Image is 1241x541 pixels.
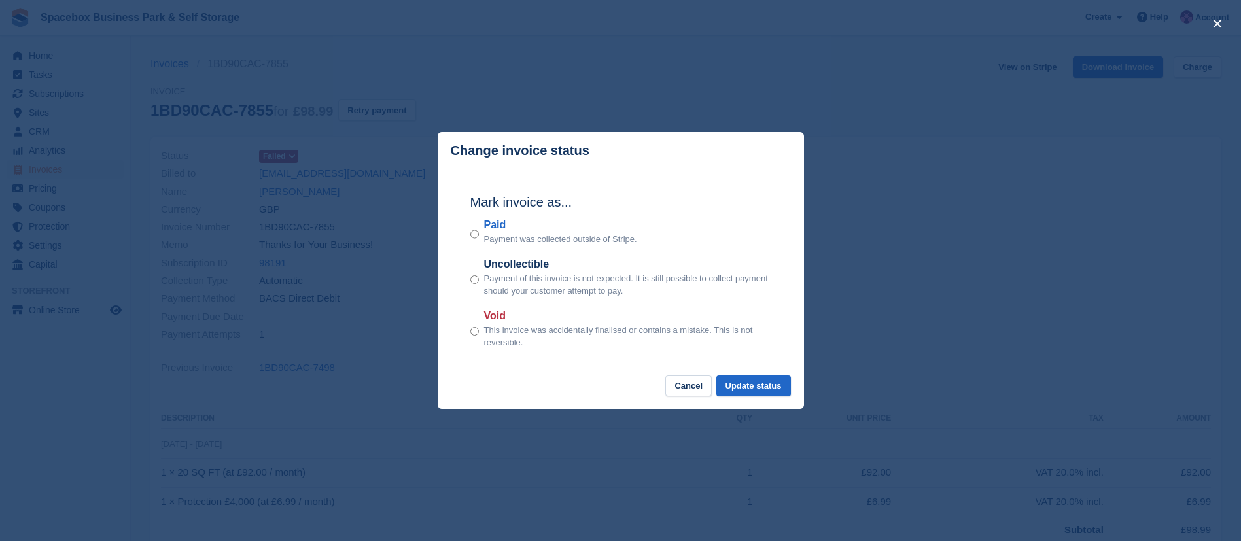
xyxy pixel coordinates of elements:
button: Update status [716,375,791,397]
button: close [1207,13,1228,34]
p: Change invoice status [451,143,589,158]
p: Payment was collected outside of Stripe. [484,233,637,246]
label: Uncollectible [484,256,771,272]
label: Void [484,308,771,324]
h2: Mark invoice as... [470,192,771,212]
label: Paid [484,217,637,233]
p: This invoice was accidentally finalised or contains a mistake. This is not reversible. [484,324,771,349]
p: Payment of this invoice is not expected. It is still possible to collect payment should your cust... [484,272,771,298]
button: Cancel [665,375,712,397]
